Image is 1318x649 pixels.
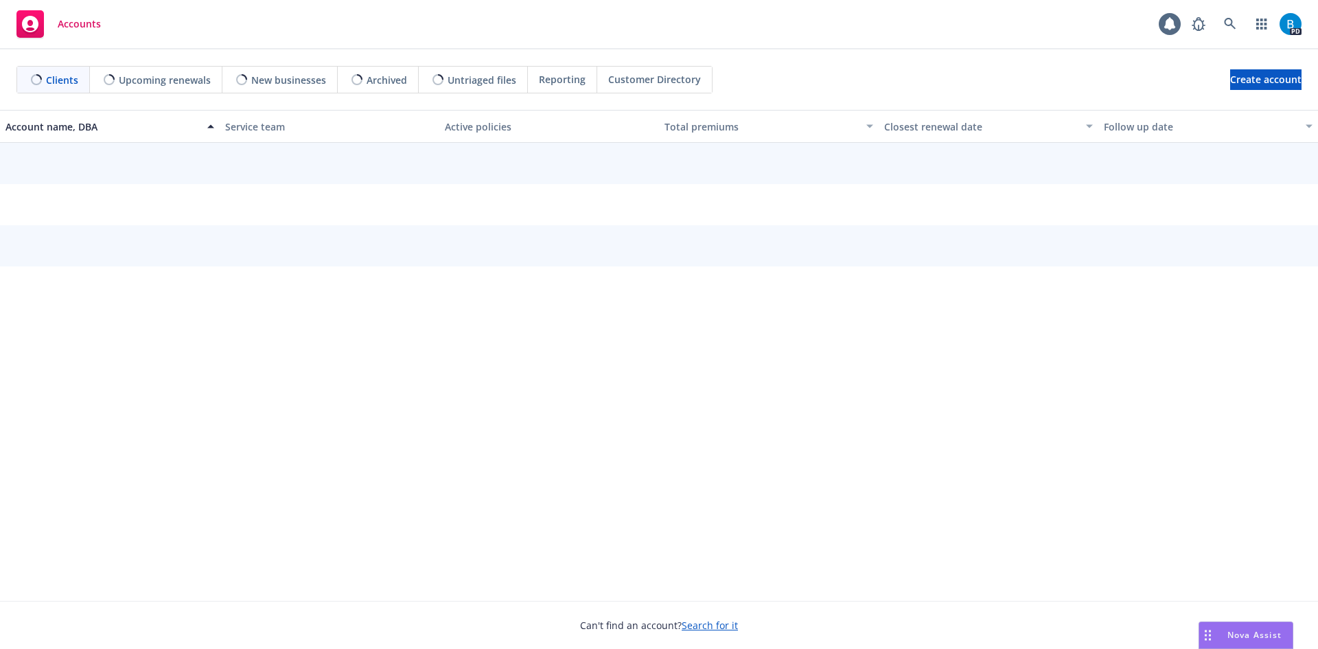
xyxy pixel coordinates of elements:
div: Account name, DBA [5,119,199,134]
span: Customer Directory [608,72,701,87]
span: Untriaged files [448,73,516,87]
a: Search for it [682,619,738,632]
div: Service team [225,119,434,134]
span: Can't find an account? [580,618,738,633]
a: Accounts [11,5,106,43]
a: Create account [1230,69,1302,90]
img: photo [1280,13,1302,35]
div: Drag to move [1199,622,1216,648]
button: Nova Assist [1199,622,1293,649]
a: Report a Bug [1185,10,1212,38]
div: Follow up date [1104,119,1297,134]
button: Follow up date [1098,110,1318,143]
span: Reporting [539,72,586,87]
div: Total premiums [664,119,858,134]
span: Archived [367,73,407,87]
span: New businesses [251,73,326,87]
button: Service team [220,110,439,143]
span: Nova Assist [1227,629,1282,641]
button: Active policies [439,110,659,143]
span: Create account [1230,67,1302,93]
button: Total premiums [659,110,879,143]
div: Closest renewal date [884,119,1078,134]
div: Active policies [445,119,654,134]
button: Closest renewal date [879,110,1098,143]
span: Accounts [58,19,101,30]
span: Upcoming renewals [119,73,211,87]
span: Clients [46,73,78,87]
a: Search [1216,10,1244,38]
a: Switch app [1248,10,1275,38]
